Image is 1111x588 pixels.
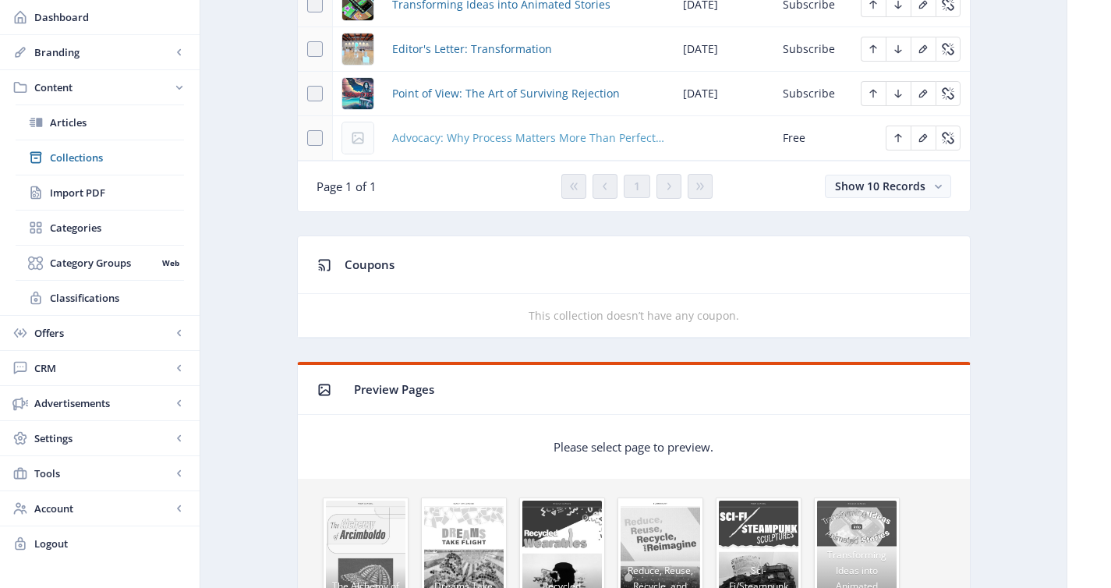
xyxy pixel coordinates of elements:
[16,140,184,175] a: Collections
[886,85,911,100] a: Edit page
[50,115,184,130] span: Articles
[34,466,172,481] span: Tools
[911,85,936,100] a: Edit page
[34,536,187,551] span: Logout
[34,80,172,95] span: Content
[392,40,552,58] a: Editor's Letter: Transformation
[886,129,911,144] a: Edit page
[861,41,886,55] a: Edit page
[634,180,640,193] span: 1
[825,175,951,198] button: Show 10 Records
[16,175,184,210] a: Import PDF
[392,129,664,147] a: Advocacy: Why Process Matters More Than Perfection
[16,105,184,140] a: Articles
[835,179,925,193] span: Show 10 Records
[773,116,851,161] td: Free
[773,27,851,72] td: Subscribe
[317,179,377,194] span: Page 1 of 1
[861,85,886,100] a: Edit page
[16,211,184,245] a: Categories
[34,325,172,341] span: Offers
[342,34,373,65] img: 56795fdd-fab3-4191-bae5-a2023e4ccb48.png
[34,395,172,411] span: Advertisements
[554,439,713,455] p: Please select page to preview.
[354,377,951,402] div: Preview Pages
[50,220,184,236] span: Categories
[157,255,184,271] nb-badge: Web
[34,9,187,25] span: Dashboard
[16,281,184,315] a: Classifications
[50,185,184,200] span: Import PDF
[297,236,971,338] app-collection-view: Coupons
[936,85,961,100] a: Edit page
[624,175,650,198] button: 1
[34,360,172,376] span: CRM
[50,150,184,165] span: Collections
[298,306,970,325] div: This collection doesn’t have any coupon.
[342,78,373,109] img: dd37b0c8-480a-481d-95ff-5d0964e0514d.png
[773,72,851,116] td: Subscribe
[50,255,157,271] span: Category Groups
[34,501,172,516] span: Account
[911,41,936,55] a: Edit page
[936,41,961,55] a: Edit page
[34,44,172,60] span: Branding
[911,129,936,144] a: Edit page
[34,430,172,446] span: Settings
[936,129,961,144] a: Edit page
[50,290,184,306] span: Classifications
[345,257,395,272] span: Coupons
[16,246,184,280] a: Category GroupsWeb
[392,84,620,103] a: Point of View: The Art of Surviving Rejection
[886,41,911,55] a: Edit page
[674,72,773,116] td: [DATE]
[674,27,773,72] td: [DATE]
